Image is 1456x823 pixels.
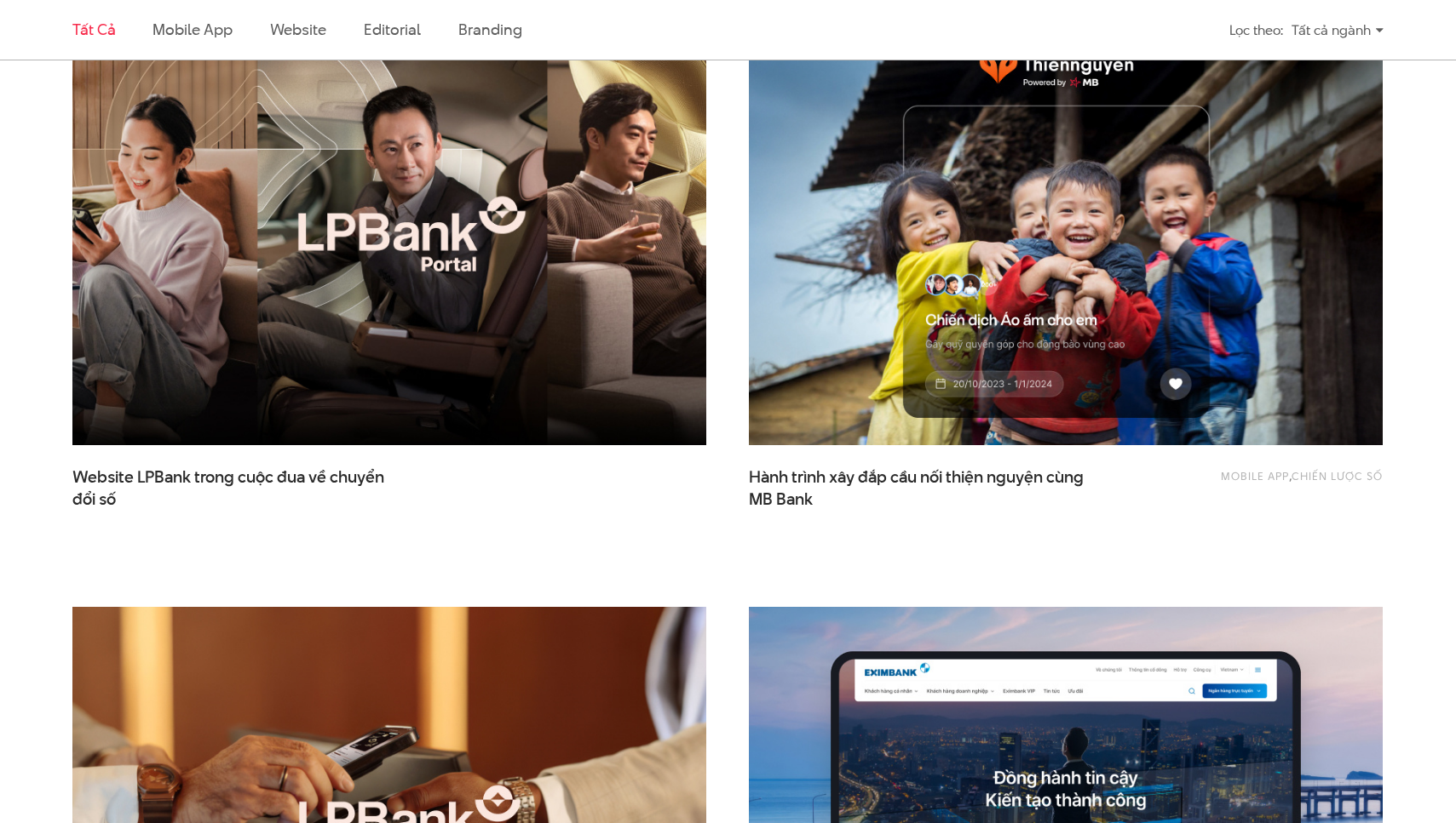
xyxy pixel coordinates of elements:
[1292,15,1384,45] div: Tất cả ngành
[749,489,813,511] span: MB Bank
[72,19,115,40] a: Tất cả
[72,489,116,511] span: đổi số
[153,19,232,40] a: Mobile app
[364,19,421,40] a: Editorial
[1292,468,1383,483] a: Chiến lược số
[72,466,413,509] span: Website LPBank trong cuộc đua về chuyển
[749,21,1383,445] img: thumb
[749,466,1090,509] a: Hành trình xây đắp cầu nối thiện nguyện cùngMB Bank
[270,19,326,40] a: Website
[72,466,413,509] a: Website LPBank trong cuộc đua về chuyểnđổi số
[458,19,521,40] a: Branding
[1221,468,1289,483] a: Mobile app
[749,466,1090,509] span: Hành trình xây đắp cầu nối thiện nguyện cùng
[1129,466,1383,500] div: ,
[1229,15,1283,45] div: Lọc theo:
